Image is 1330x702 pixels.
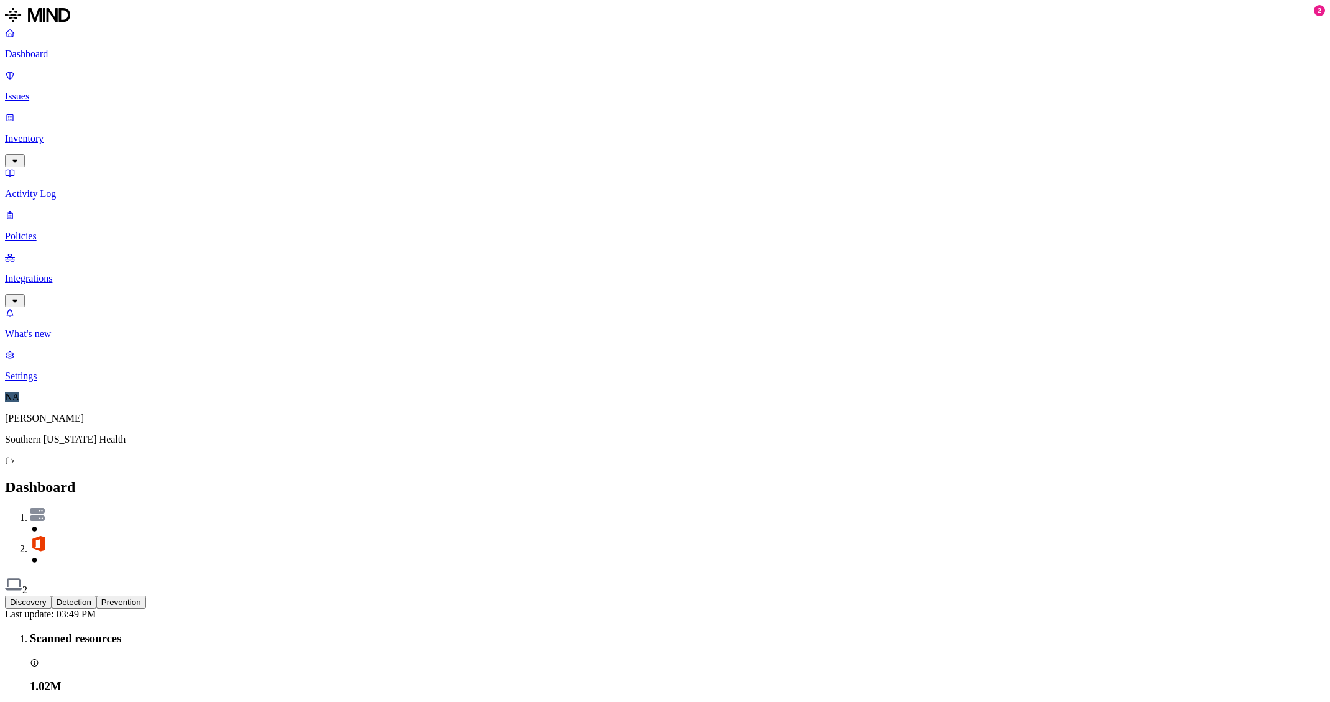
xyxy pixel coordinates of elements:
a: Integrations [5,252,1325,305]
a: What's new [5,307,1325,339]
span: NA [5,392,19,402]
p: Inventory [5,133,1325,144]
p: Activity Log [5,188,1325,200]
p: Dashboard [5,48,1325,60]
a: Policies [5,210,1325,242]
button: Detection [52,596,96,609]
a: Issues [5,70,1325,102]
img: office-365.svg [30,535,47,552]
p: Southern [US_STATE] Health [5,434,1325,445]
img: MIND [5,5,70,25]
p: Integrations [5,273,1325,284]
p: Issues [5,91,1325,102]
p: What's new [5,328,1325,339]
div: 2 [1314,5,1325,16]
img: endpoint.svg [5,576,22,593]
img: azure-files.svg [30,508,45,521]
button: Prevention [96,596,146,609]
a: Settings [5,349,1325,382]
a: Inventory [5,112,1325,165]
button: Discovery [5,596,52,609]
h3: 1.02M [30,680,1325,693]
a: Activity Log [5,167,1325,200]
p: Settings [5,371,1325,382]
span: Last update: 03:49 PM [5,609,96,619]
span: 2 [22,584,27,595]
h2: Dashboard [5,479,1325,496]
a: MIND [5,5,1325,27]
a: Dashboard [5,27,1325,60]
p: Policies [5,231,1325,242]
h3: Scanned resources [30,632,1325,645]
